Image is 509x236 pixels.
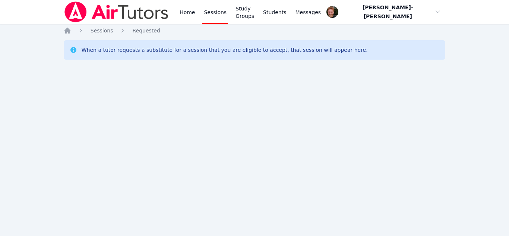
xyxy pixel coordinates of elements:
[132,28,160,34] span: Requested
[64,27,446,34] nav: Breadcrumb
[91,27,113,34] a: Sessions
[295,9,321,16] span: Messages
[91,28,113,34] span: Sessions
[82,46,368,54] div: When a tutor requests a substitute for a session that you are eligible to accept, that session wi...
[132,27,160,34] a: Requested
[64,1,169,22] img: Air Tutors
